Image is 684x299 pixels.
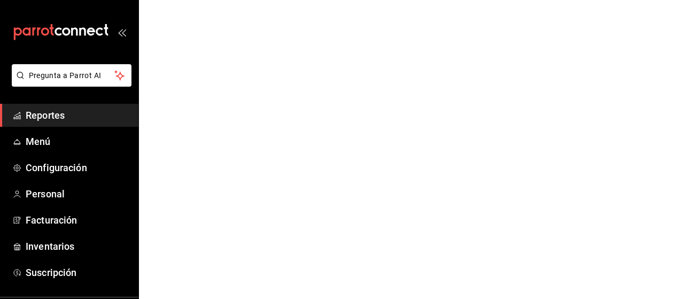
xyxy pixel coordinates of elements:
span: Pregunta a Parrot AI [29,70,115,81]
button: Pregunta a Parrot AI [12,64,131,87]
span: Menú [26,134,130,149]
span: Suscripción [26,265,130,280]
button: open_drawer_menu [118,28,126,36]
span: Facturación [26,213,130,227]
a: Pregunta a Parrot AI [7,78,131,89]
span: Inventarios [26,239,130,254]
span: Configuración [26,160,130,175]
span: Reportes [26,108,130,122]
span: Personal [26,187,130,201]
